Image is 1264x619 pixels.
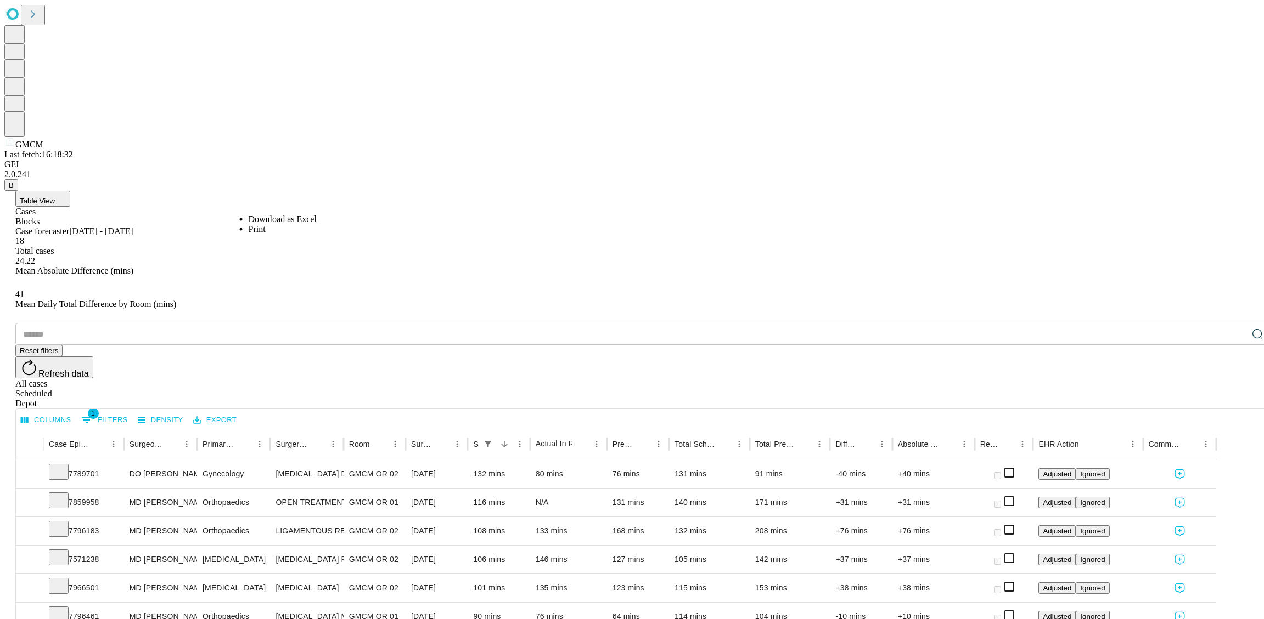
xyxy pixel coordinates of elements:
button: Menu [179,436,194,452]
div: 2.0.241 [4,169,1260,179]
span: Adjusted [1043,555,1071,564]
button: Menu [589,436,604,452]
div: Surgeon Name [130,440,162,448]
span: Adjusted [1043,584,1071,592]
span: Ignored [1080,584,1105,592]
button: Ignored [1076,497,1109,508]
span: Adjusted [1043,498,1071,507]
button: Menu [957,436,972,452]
div: [MEDICAL_DATA] REPAIR [MEDICAL_DATA] INITIAL [276,546,338,573]
button: B [4,179,18,191]
button: Sort [1080,436,1096,452]
div: Difference [835,440,857,448]
button: Sort [1183,436,1198,452]
span: Ignored [1080,470,1105,478]
div: Total Predicted Duration [755,440,796,448]
div: 135 mins [536,574,602,602]
div: [MEDICAL_DATA] [203,546,265,573]
div: Orthopaedics [203,489,265,516]
button: Sort [999,436,1015,452]
button: Menu [874,436,890,452]
div: 7571238 [49,546,119,573]
span: Adjusted [1043,527,1071,535]
div: 168 mins [613,517,664,545]
div: [MEDICAL_DATA] DIAGNOSTIC [276,460,338,488]
div: 131 mins [613,489,664,516]
div: Surgery Date [411,440,433,448]
div: GMCM OR 01 [349,489,400,516]
div: 101 mins [473,574,524,602]
div: [DATE] [411,460,462,488]
div: Orthopaedics [203,517,265,545]
span: GMCM [15,140,43,149]
button: Sort [310,436,325,452]
div: 132 mins [675,517,744,545]
div: 7966501 [49,574,119,602]
div: GMCM OR 02 [349,460,400,488]
button: Show filters [480,436,496,452]
div: 105 mins [675,546,744,573]
div: GMCM OR 02 [349,574,400,602]
div: 7789701 [49,460,119,488]
div: GMCM OR 02 [349,517,400,545]
button: Sort [371,436,386,452]
div: N/A [536,489,602,516]
span: 1 [88,408,99,419]
button: Density [135,412,186,429]
div: 106 mins [473,546,524,573]
div: MD [PERSON_NAME] [PERSON_NAME] [130,546,192,573]
div: Gynecology [203,460,265,488]
button: Reset filters [15,345,63,356]
button: Adjusted [1038,468,1076,480]
div: EHR Action [1038,440,1078,448]
div: +38 mins [898,574,969,602]
div: 140 mins [675,489,744,516]
button: Expand [21,522,38,541]
div: [DATE] [411,489,462,516]
div: +37 mins [835,546,886,573]
span: Refresh data [38,369,89,378]
span: Actual In Room Duration [536,439,621,448]
div: 7796183 [49,517,119,545]
div: -40 mins [835,460,886,488]
span: Ignored [1080,527,1105,535]
button: Menu [450,436,465,452]
button: Adjusted [1038,582,1076,594]
button: Sort [237,436,252,452]
button: Expand [21,550,38,570]
div: 108 mins [473,517,524,545]
div: MD [PERSON_NAME] [PERSON_NAME] [130,574,192,602]
div: +38 mins [835,574,886,602]
div: 208 mins [755,517,825,545]
span: [DATE] - [DATE] [69,226,133,236]
button: Ignored [1076,525,1109,537]
div: DO [PERSON_NAME] [PERSON_NAME] [130,460,192,488]
button: Adjusted [1038,554,1076,565]
div: 132 mins [473,460,524,488]
span: Last fetch: 16:18:32 [4,150,73,159]
div: 131 mins [675,460,744,488]
button: Adjusted [1038,497,1076,508]
div: [MEDICAL_DATA] [276,574,338,602]
button: Expand [21,465,38,484]
div: +31 mins [835,489,886,516]
div: 115 mins [675,574,744,602]
button: Menu [1125,436,1141,452]
div: [DATE] [411,517,462,545]
span: Mean Daily Total Difference by Room (mins) [15,299,176,309]
div: Scheduled In Room Duration [473,440,479,448]
div: 146 mins [536,546,602,573]
button: Menu [732,436,747,452]
div: +31 mins [898,489,969,516]
div: 91 mins [755,460,825,488]
span: Case forecaster [15,226,69,236]
div: +40 mins [898,460,969,488]
button: Menu [325,436,341,452]
div: 171 mins [755,489,825,516]
div: MD [PERSON_NAME] [PERSON_NAME] [130,517,192,545]
span: Table View [20,197,55,205]
li: Print [249,224,317,234]
button: Sort [434,436,450,452]
button: Show filters [78,411,131,429]
div: Comments [1149,440,1182,448]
